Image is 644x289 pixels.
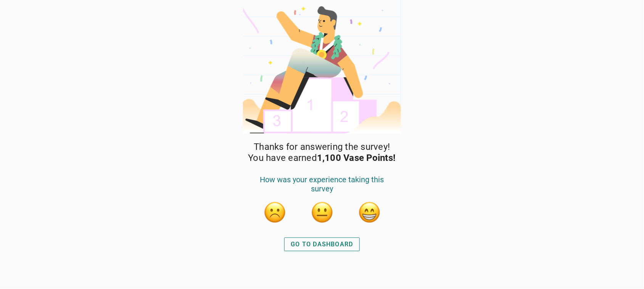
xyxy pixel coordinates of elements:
button: GO TO DASHBOARD [284,238,360,251]
span: You have earned [248,153,396,164]
span: Thanks for answering the survey! [254,141,390,153]
div: GO TO DASHBOARD [291,240,353,249]
div: How was your experience taking this survey [251,175,393,201]
strong: 1,100 Vase Points! [317,153,396,163]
